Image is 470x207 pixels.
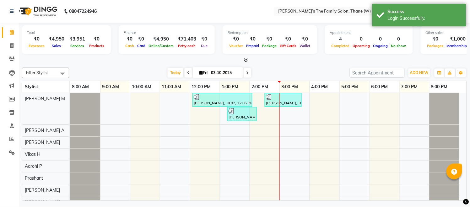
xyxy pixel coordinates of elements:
[388,8,462,15] div: Success
[278,35,298,43] div: ₹0
[310,82,330,91] a: 4:00 PM
[340,82,359,91] a: 5:00 PM
[199,44,209,48] span: Due
[27,35,46,43] div: ₹0
[298,35,312,43] div: ₹0
[69,3,97,20] b: 08047224946
[100,82,121,91] a: 9:00 AM
[250,82,270,91] a: 2:00 PM
[261,35,278,43] div: ₹0
[330,44,351,48] span: Completed
[147,44,175,48] span: Online/Custom
[351,35,372,43] div: 0
[351,44,372,48] span: Upcoming
[88,44,106,48] span: Products
[136,44,147,48] span: Card
[124,30,210,35] div: Finance
[193,94,251,106] div: [PERSON_NAME], TK02, 12:05 PM-02:05 PM, Hair Colour - Inoa [MEDICAL_DATA] Free (M),HAIR WASH / CU...
[245,35,261,43] div: ₹0
[168,68,183,78] span: Today
[261,44,278,48] span: Package
[228,35,245,43] div: ₹0
[426,35,445,43] div: ₹0
[177,44,197,48] span: Petty cash
[228,44,245,48] span: Voucher
[410,70,429,75] span: ADD NEW
[390,35,408,43] div: 0
[16,3,59,20] img: logo
[136,35,147,43] div: ₹0
[124,44,136,48] span: Cash
[26,70,48,75] span: Filter Stylist
[160,82,183,91] a: 11:00 AM
[67,35,88,43] div: ₹3,951
[408,68,430,77] button: ADD NEW
[388,15,462,22] div: Login Successfully.
[88,35,106,43] div: ₹0
[198,70,209,75] span: Fri
[400,82,419,91] a: 7:00 PM
[245,44,261,48] span: Prepaid
[27,44,46,48] span: Expenses
[372,44,390,48] span: Ongoing
[429,82,449,91] a: 8:00 PM
[124,35,136,43] div: ₹0
[370,82,389,91] a: 6:00 PM
[70,82,90,91] a: 8:00 AM
[330,30,408,35] div: Appointment
[51,44,63,48] span: Sales
[25,151,41,157] span: Vikas H
[199,35,210,43] div: ₹0
[220,82,240,91] a: 1:00 PM
[228,108,256,120] div: [PERSON_NAME], TK03, 01:15 PM-02:15 PM, HAIR WASH / CUT - Basic Stylist HAIR WASH / CUT (M),Men'S...
[278,44,298,48] span: Gift Cards
[25,199,60,205] span: [PERSON_NAME]
[175,35,199,43] div: ₹71,403
[25,128,64,133] span: [PERSON_NAME] A
[209,68,240,78] input: 2025-10-03
[25,139,60,145] span: [PERSON_NAME]
[265,94,301,106] div: [PERSON_NAME], TK04, 02:30 PM-03:45 PM, Hair Colour - Inoa [MEDICAL_DATA] Free (M),Men'S Grooming...
[25,96,65,101] span: [PERSON_NAME] M
[426,44,445,48] span: Packages
[390,44,408,48] span: No show
[25,84,38,90] span: Stylist
[190,82,213,91] a: 12:00 PM
[25,175,43,181] span: Prashant
[25,163,42,169] span: Aarohi P
[46,35,67,43] div: ₹4,950
[69,44,86,48] span: Services
[330,35,351,43] div: 4
[372,35,390,43] div: 0
[130,82,153,91] a: 10:00 AM
[228,30,312,35] div: Redemption
[147,35,175,43] div: ₹4,950
[298,44,312,48] span: Wallet
[27,30,106,35] div: Total
[350,68,405,78] input: Search Appointment
[25,187,60,193] span: [PERSON_NAME]
[280,82,300,91] a: 3:00 PM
